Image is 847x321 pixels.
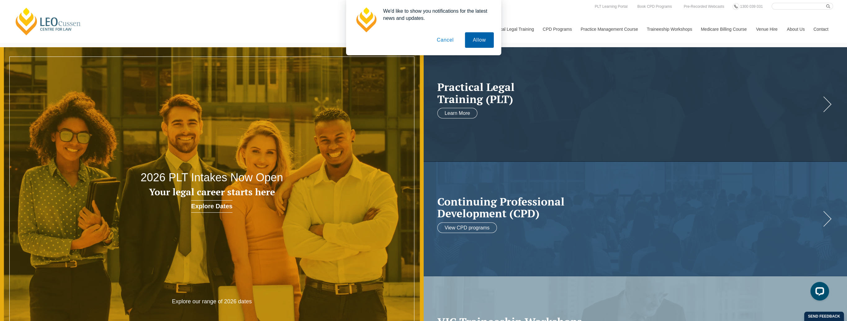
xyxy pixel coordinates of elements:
a: Continuing ProfessionalDevelopment (CPD) [437,195,821,219]
div: We'd like to show you notifications for the latest news and updates. [378,7,494,22]
button: Cancel [429,32,462,48]
h2: Continuing Professional Development (CPD) [437,195,821,219]
h2: 2026 PLT Intakes Now Open [85,171,339,184]
h3: Your legal career starts here [85,187,339,197]
h2: Practical Legal Training (PLT) [437,81,821,105]
a: Explore Dates [191,200,232,213]
a: Learn More [437,108,478,119]
p: Explore our range of 2026 dates [127,298,297,305]
a: Practical LegalTraining (PLT) [437,81,821,105]
button: Allow [465,32,493,48]
a: View CPD programs [437,222,497,233]
iframe: LiveChat chat widget [805,279,831,305]
img: notification icon [354,7,378,32]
